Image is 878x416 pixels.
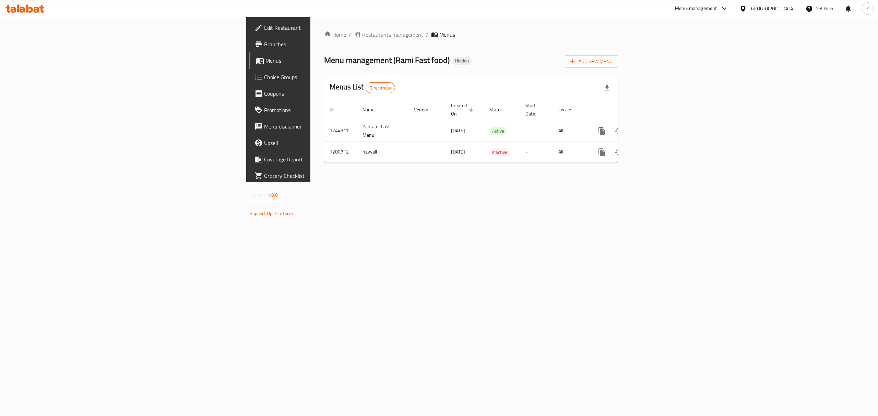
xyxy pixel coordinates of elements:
[264,139,388,147] span: Upsell
[520,142,553,162] td: -
[366,85,395,91] span: 2 record(s)
[610,144,627,160] button: Change Status
[249,102,393,118] a: Promotions
[451,126,465,135] span: [DATE]
[520,120,553,142] td: -
[264,73,388,81] span: Choice Groups
[249,168,393,184] a: Grocery Checklist
[594,144,610,160] button: more
[599,79,615,96] div: Export file
[866,5,869,12] span: Z
[452,58,472,64] span: Hidden
[264,24,388,32] span: Edit Restaurant
[553,142,588,162] td: All
[264,106,388,114] span: Promotions
[265,57,388,65] span: Menus
[594,123,610,139] button: more
[249,118,393,135] a: Menu disclaimer
[250,191,266,199] span: Version:
[250,202,281,211] span: Get support on:
[264,89,388,98] span: Coupons
[553,120,588,142] td: All
[558,106,580,114] span: Locale
[451,101,476,118] span: Created On
[324,99,665,163] table: enhanced table
[249,36,393,52] a: Branches
[749,5,795,12] div: [GEOGRAPHIC_DATA]
[268,191,278,199] span: 1.0.0
[414,106,437,114] span: Vendor
[250,209,293,218] a: Support.OpsPlatform
[249,135,393,151] a: Upsell
[489,106,512,114] span: Status
[588,99,665,120] th: Actions
[565,55,618,68] button: Add New Menu
[324,30,618,39] nav: breadcrumb
[366,82,395,93] div: Total records count
[330,82,395,93] h2: Menus List
[249,52,393,69] a: Menus
[249,20,393,36] a: Edit Restaurant
[452,57,472,65] div: Hidden
[525,101,545,118] span: Start Date
[264,40,388,48] span: Branches
[249,85,393,102] a: Coupons
[426,30,428,39] li: /
[264,172,388,180] span: Grocery Checklist
[264,155,388,163] span: Coverage Report
[489,127,507,135] span: Active
[439,30,455,39] span: Menus
[675,4,717,13] div: Menu-management
[330,106,343,114] span: ID
[570,57,613,66] span: Add New Menu
[249,69,393,85] a: Choice Groups
[249,151,393,168] a: Coverage Report
[451,147,465,156] span: [DATE]
[489,148,510,156] span: Inactive
[363,106,383,114] span: Name
[610,123,627,139] button: Change Status
[264,122,388,131] span: Menu disclaimer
